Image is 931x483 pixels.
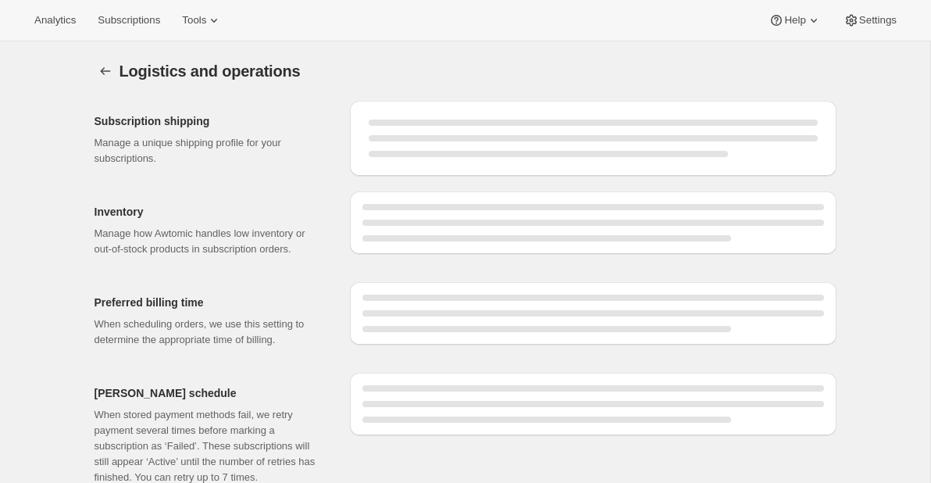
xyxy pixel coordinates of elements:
span: Tools [182,14,206,27]
button: Settings [834,9,906,31]
button: Subscriptions [88,9,169,31]
span: Subscriptions [98,14,160,27]
p: When scheduling orders, we use this setting to determine the appropriate time of billing. [95,317,325,348]
h2: [PERSON_NAME] schedule [95,385,325,401]
h2: Inventory [95,204,325,220]
span: Settings [859,14,897,27]
span: Help [784,14,805,27]
button: Settings [95,60,116,82]
button: Analytics [25,9,85,31]
button: Help [759,9,830,31]
h2: Subscription shipping [95,113,325,129]
h2: Preferred billing time [95,295,325,310]
span: Analytics [34,14,76,27]
p: Manage how Awtomic handles low inventory or out-of-stock products in subscription orders. [95,226,325,257]
span: Logistics and operations [119,63,301,80]
p: Manage a unique shipping profile for your subscriptions. [95,135,325,166]
button: Tools [173,9,231,31]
